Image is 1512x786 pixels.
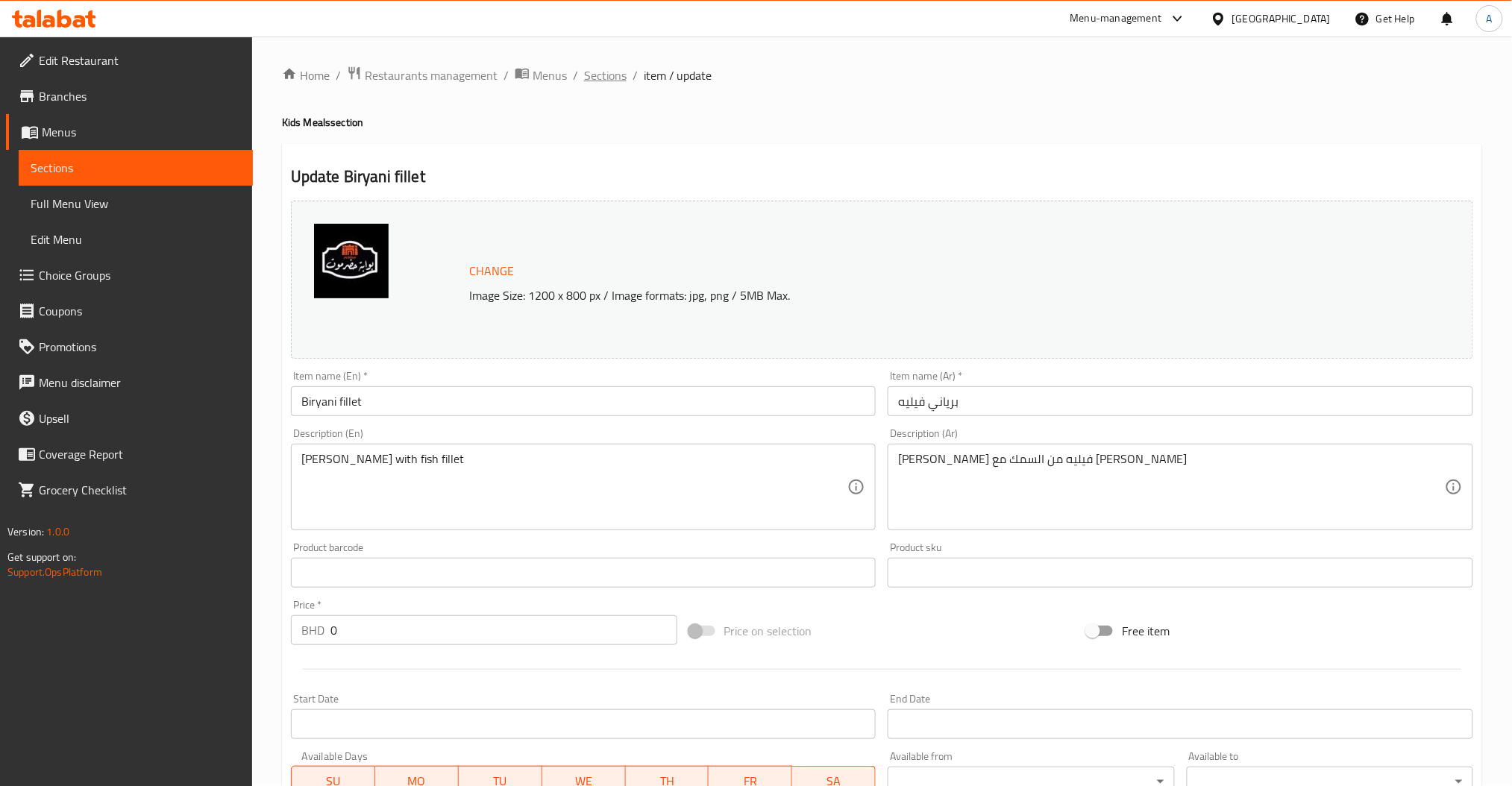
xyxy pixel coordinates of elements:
a: Support.OpsPlatform [7,562,102,582]
span: Coverage Report [39,445,241,463]
span: Free item [1122,622,1170,640]
a: Promotions [6,329,253,365]
span: Menu disclaimer [39,374,241,392]
span: Upsell [39,409,241,427]
a: Menus [515,66,567,85]
a: Edit Restaurant [6,43,253,78]
input: Enter name Ar [888,386,1473,416]
input: Please enter product barcode [291,558,876,588]
li: / [336,66,341,84]
p: BHD [301,621,324,639]
span: Branches [39,87,241,105]
textarea: [PERSON_NAME] with fish fillet [301,452,848,523]
a: Choice Groups [6,257,253,293]
span: Promotions [39,338,241,356]
a: Sections [19,150,253,186]
input: Please enter product sku [888,558,1473,588]
a: Home [282,66,330,84]
span: Menus [42,123,241,141]
a: Menu disclaimer [6,365,253,400]
li: / [633,66,638,84]
button: Change [463,256,520,286]
a: Edit Menu [19,221,253,257]
span: Coupons [39,302,241,320]
span: Full Menu View [31,195,241,213]
h2: Update Biryani fillet [291,166,1473,188]
a: Full Menu View [19,186,253,221]
li: / [504,66,509,84]
a: Upsell [6,400,253,436]
div: [GEOGRAPHIC_DATA] [1232,10,1331,27]
span: Grocery Checklist [39,481,241,499]
img: ezgif1ff77a9bd55638550115955924162.jpg [314,224,389,298]
textarea: [PERSON_NAME] فيليه من السمك مع [PERSON_NAME] [898,452,1445,523]
span: Edit Menu [31,230,241,248]
nav: breadcrumb [282,66,1482,85]
p: Image Size: 1200 x 800 px / Image formats: jpg, png / 5MB Max. [463,286,1315,304]
span: Version: [7,522,44,541]
input: Please enter price [330,615,677,645]
a: Grocery Checklist [6,472,253,508]
span: Restaurants management [365,66,498,84]
div: Menu-management [1070,10,1162,28]
a: Restaurants management [347,66,498,85]
li: / [573,66,578,84]
span: Sections [31,159,241,177]
span: Change [469,260,514,282]
a: Coupons [6,293,253,329]
a: Sections [584,66,627,84]
span: Choice Groups [39,266,241,284]
input: Enter name En [291,386,876,416]
span: Menus [533,66,567,84]
a: Menus [6,114,253,150]
span: A [1487,10,1493,27]
span: Get support on: [7,547,76,567]
span: Price on selection [724,622,812,640]
span: item / update [644,66,712,84]
h4: Kids Meals section [282,115,1482,130]
a: Coverage Report [6,436,253,472]
a: Branches [6,78,253,114]
span: 1.0.0 [46,522,69,541]
span: Edit Restaurant [39,51,241,69]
